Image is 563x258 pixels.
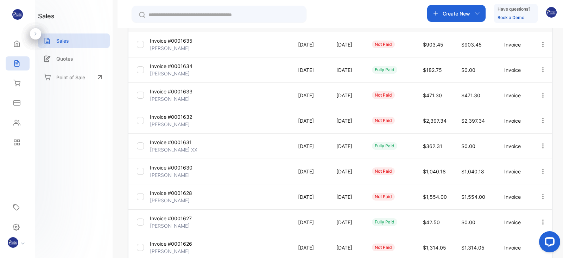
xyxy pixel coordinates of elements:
span: $0.00 [461,219,475,225]
p: [DATE] [336,193,358,201]
img: logo [12,9,23,20]
p: [DATE] [298,193,322,201]
p: [DATE] [336,92,358,99]
a: Quotes [38,51,110,66]
p: Invoice [504,66,525,74]
iframe: LiveChat chat widget [533,228,563,258]
div: not paid [372,244,395,251]
p: [DATE] [336,244,358,251]
p: [PERSON_NAME] [150,44,196,52]
p: [DATE] [336,66,358,74]
p: [DATE] [298,219,322,226]
p: [PERSON_NAME] [150,197,196,204]
p: Invoice [504,219,525,226]
p: Invoice [504,193,525,201]
span: $0.00 [461,143,475,149]
p: Have questions? [498,6,530,13]
div: fully paid [372,142,397,150]
span: $1,314.05 [461,245,485,251]
p: Sales [56,37,69,44]
p: [DATE] [336,117,358,124]
p: Invoice #0001634 [150,62,196,70]
div: not paid [372,41,395,48]
span: $1,040.18 [423,168,446,174]
p: Invoice #0001631 [150,139,196,146]
img: profile [8,237,18,248]
span: $1,554.00 [423,194,447,200]
p: Invoice [504,41,525,48]
p: Invoice #0001633 [150,88,196,95]
div: fully paid [372,66,397,74]
p: [DATE] [298,41,322,48]
p: Quotes [56,55,73,62]
span: $2,397.34 [461,118,485,124]
p: Invoice [504,117,525,124]
span: $182.75 [423,67,442,73]
p: Invoice [504,168,525,175]
span: $1,040.18 [461,168,484,174]
p: Invoice #0001628 [150,189,196,197]
span: $362.31 [423,143,442,149]
p: [PERSON_NAME] [150,121,196,128]
div: not paid [372,91,395,99]
p: Invoice #0001635 [150,37,196,44]
p: Point of Sale [56,74,85,81]
p: [DATE] [298,142,322,150]
img: avatar [546,7,557,18]
p: [PERSON_NAME] [150,171,196,179]
div: fully paid [372,218,397,226]
span: $2,397.34 [423,118,447,124]
div: not paid [372,193,395,201]
p: [PERSON_NAME] [150,95,196,103]
p: [PERSON_NAME] [150,247,196,255]
p: [DATE] [298,66,322,74]
span: $471.30 [423,92,442,98]
p: Invoice #0001630 [150,164,196,171]
p: [PERSON_NAME] [150,70,196,77]
p: [DATE] [298,168,322,175]
span: $0.00 [461,67,475,73]
p: [DATE] [298,117,322,124]
p: Invoice [504,244,525,251]
p: Create New [443,10,470,17]
a: Point of Sale [38,69,110,85]
div: not paid [372,117,395,124]
span: $42.50 [423,219,440,225]
span: $903.45 [423,42,443,48]
p: [DATE] [336,41,358,48]
p: [DATE] [336,142,358,150]
button: avatar [546,5,557,22]
p: [DATE] [298,244,322,251]
a: Sales [38,33,110,48]
p: [PERSON_NAME] XX [150,146,197,153]
h1: sales [38,11,55,21]
p: Invoice [504,142,525,150]
p: Invoice #0001626 [150,240,196,247]
span: $903.45 [461,42,482,48]
p: Invoice #0001627 [150,215,196,222]
span: $1,314.05 [423,245,446,251]
p: [PERSON_NAME] [150,222,196,229]
span: $471.30 [461,92,480,98]
p: [DATE] [336,219,358,226]
a: Book a Demo [498,15,524,20]
p: Invoice [504,92,525,99]
button: Create New [427,5,486,22]
p: [DATE] [336,168,358,175]
span: $1,554.00 [461,194,485,200]
p: Invoice #0001632 [150,113,196,121]
div: not paid [372,167,395,175]
p: [DATE] [298,92,322,99]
